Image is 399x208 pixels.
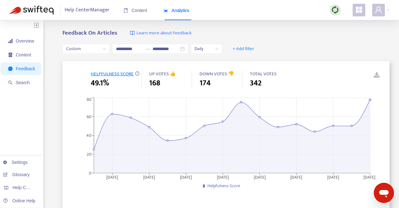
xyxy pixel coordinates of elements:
[62,28,117,38] b: Feedback On Articles
[89,169,91,176] tspan: 0
[164,8,189,13] span: Analytics
[291,173,303,181] tspan: [DATE]
[250,70,277,78] span: TOTAL VOTES
[374,183,394,203] iframe: Button to launch messaging window
[130,30,192,37] a: Learn more about Feedback
[87,113,91,120] tspan: 60
[254,173,266,181] tspan: [DATE]
[16,80,30,85] span: Search
[3,160,28,165] a: Settings
[207,182,240,189] span: Helpfulness Score
[145,46,150,51] span: to
[124,8,147,13] span: Content
[66,44,106,54] span: Custom
[136,30,192,37] span: Learn more about Feedback
[130,31,135,36] img: image-link
[86,132,91,139] tspan: 40
[87,151,91,158] tspan: 20
[91,70,134,78] span: HELPFULNESS SCORE
[107,173,119,181] tspan: [DATE]
[3,172,30,177] a: Glossary
[16,38,34,43] span: Overview
[16,66,35,71] span: Feedback
[16,52,31,57] span: Content
[145,46,150,51] span: swap-right
[65,4,109,16] span: Help Center Manager
[364,173,376,181] tspan: [DATE]
[91,78,109,89] span: 49.1%
[199,70,234,78] span: DOWN VOTES 👎
[8,80,13,85] span: search
[124,8,128,13] span: book
[149,70,176,78] span: UP VOTES 👍
[8,66,13,71] span: message
[355,6,363,14] span: appstore
[9,6,54,14] img: Swifteq
[143,173,155,181] tspan: [DATE]
[164,8,168,13] span: area-chart
[233,45,254,53] span: + Add filter
[331,6,339,14] img: sync.dc5367851b00ba804db3.png
[87,96,91,103] tspan: 80
[228,44,259,54] button: + Add filter
[149,78,160,89] span: 168
[3,198,35,203] a: Online Help
[250,78,262,89] span: 342
[194,44,218,54] span: Daily
[217,173,229,181] tspan: [DATE]
[375,6,382,14] span: user
[8,39,13,43] span: signal
[13,185,38,190] span: Help Centers
[8,53,13,57] span: container
[199,78,211,89] span: 174
[327,173,339,181] tspan: [DATE]
[180,173,192,181] tspan: [DATE]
